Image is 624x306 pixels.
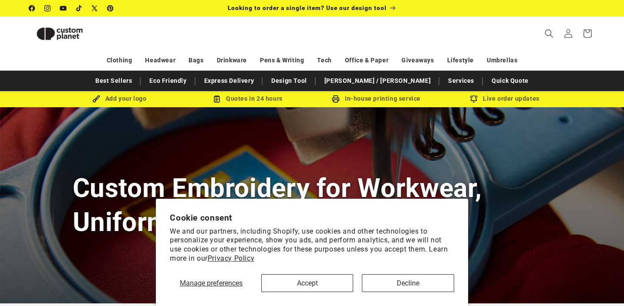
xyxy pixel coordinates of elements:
[228,4,387,11] span: Looking to order a single item? Use our design tool
[540,24,559,43] summary: Search
[145,73,191,88] a: Eco Friendly
[444,73,479,88] a: Services
[332,95,340,103] img: In-house printing
[441,93,569,104] div: Live order updates
[317,53,331,68] a: Tech
[217,53,247,68] a: Drinkware
[184,93,312,104] div: Quotes in 24 hours
[170,213,454,223] h2: Cookie consent
[261,274,353,292] button: Accept
[401,53,434,68] a: Giveaways
[470,95,478,103] img: Order updates
[260,53,304,68] a: Pens & Writing
[170,227,454,263] p: We and our partners, including Shopify, use cookies and other technologies to personalize your ex...
[91,73,136,88] a: Best Sellers
[92,95,100,103] img: Brush Icon
[73,171,552,238] h1: Custom Embroidery for Workwear, Uniforms & Sportswear
[580,264,624,306] iframe: Chat Widget
[26,17,119,51] a: Custom Planet
[189,53,203,68] a: Bags
[345,53,388,68] a: Office & Paper
[320,73,435,88] a: [PERSON_NAME] / [PERSON_NAME]
[213,95,221,103] img: Order Updates Icon
[180,279,243,287] span: Manage preferences
[145,53,175,68] a: Headwear
[29,20,90,48] img: Custom Planet
[55,93,184,104] div: Add your logo
[267,73,311,88] a: Design Tool
[200,73,259,88] a: Express Delivery
[487,53,517,68] a: Umbrellas
[107,53,132,68] a: Clothing
[312,93,441,104] div: In-house printing service
[170,274,253,292] button: Manage preferences
[487,73,533,88] a: Quick Quote
[447,53,474,68] a: Lifestyle
[208,254,254,262] a: Privacy Policy
[362,274,454,292] button: Decline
